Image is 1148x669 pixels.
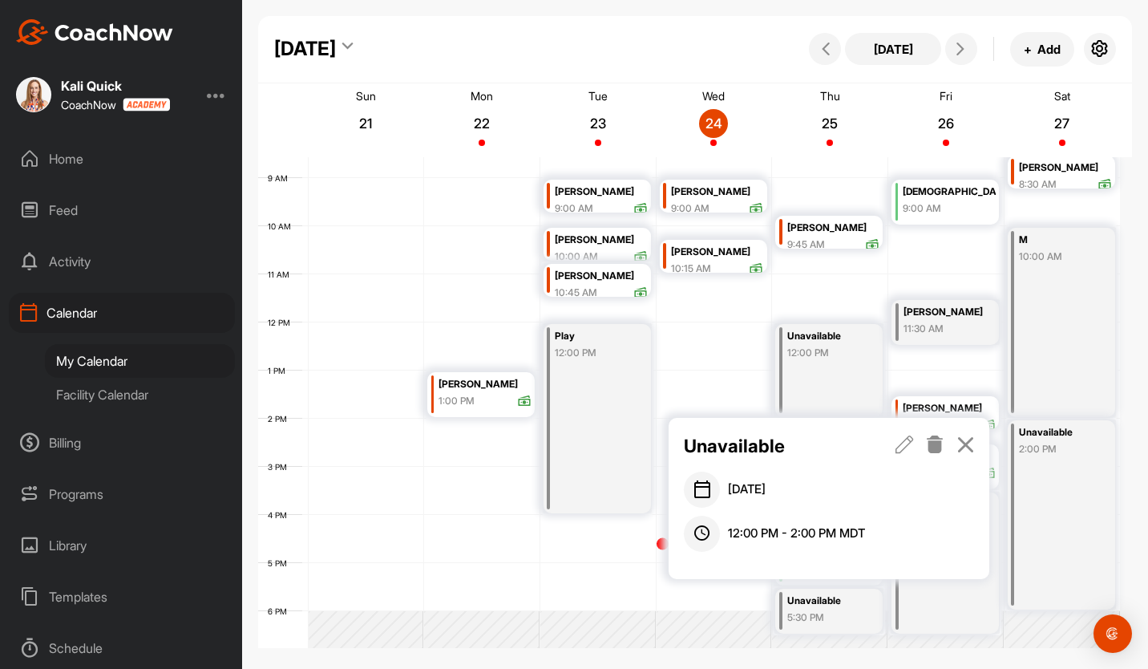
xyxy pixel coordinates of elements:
div: Unavailable [787,327,867,346]
p: 22 [467,116,496,132]
div: 5:30 PM [787,610,867,625]
div: 9:00 AM [671,201,709,216]
p: Sat [1054,89,1070,103]
div: [DEMOGRAPHIC_DATA] LINKS [903,183,995,201]
p: 21 [351,116,380,132]
img: CoachNow acadmey [123,98,170,111]
div: 2 PM [258,414,303,424]
div: [PERSON_NAME] [671,183,763,201]
p: 24 [699,116,728,132]
img: CoachNow [16,19,173,45]
a: September 25, 2025 [772,83,888,157]
div: 10:15 AM [671,262,711,276]
p: 27 [1048,116,1077,132]
div: [PERSON_NAME] [439,375,531,394]
div: 1:00 PM [439,394,475,408]
div: Home [9,139,235,179]
div: 9 AM [258,173,304,183]
div: Programs [9,474,235,514]
div: Unavailable [787,592,867,610]
div: 4 PM [258,510,303,520]
div: [PERSON_NAME] [555,183,647,201]
span: + [1024,41,1032,58]
div: [PERSON_NAME] [903,399,995,418]
p: Sun [356,89,376,103]
div: [PERSON_NAME] [787,219,879,237]
p: Mon [471,89,493,103]
div: 8:30 AM [1019,177,1057,192]
p: Thu [820,89,840,103]
div: 6 PM [258,606,303,616]
div: 1 PM [258,366,301,375]
div: [PERSON_NAME] [1019,159,1112,177]
div: 2:00 PM [1019,442,1100,456]
p: Fri [940,89,952,103]
div: 12:00 PM [787,346,867,360]
p: 25 [815,116,844,132]
div: [PERSON_NAME] [903,303,984,322]
div: Facility Calendar [45,378,235,412]
div: 3 PM [258,462,303,472]
p: Unavailable [684,432,864,460]
div: Templates [9,577,235,617]
a: September 23, 2025 [540,83,656,157]
div: Play [555,327,635,346]
div: Calendar [9,293,235,333]
div: 10 AM [258,221,307,231]
div: Feed [9,190,235,230]
div: Schedule [9,628,235,668]
div: 5 PM [258,558,303,568]
div: 10:45 AM [555,286,597,300]
a: September 22, 2025 [424,83,540,157]
div: 9:45 AM [787,237,825,252]
img: square_f83323a0b94dc7e0854e7c3b53950f19.jpg [16,77,51,112]
div: Library [9,525,235,566]
div: [PERSON_NAME] [555,231,647,249]
div: 10:00 AM [555,249,598,264]
div: 12:00 PM [555,346,635,360]
div: M [1019,231,1100,249]
div: 9:00 AM [555,201,593,216]
div: 10:00 AM [1019,249,1100,264]
a: September 21, 2025 [308,83,424,157]
div: Kali Quick [61,79,170,92]
div: 11 AM [258,270,305,279]
span: [DATE] [728,480,766,499]
a: September 27, 2025 [1004,83,1120,157]
div: 11:30 AM [903,322,984,336]
a: September 24, 2025 [656,83,772,157]
div: [PERSON_NAME] [671,243,763,262]
p: Wed [702,89,725,103]
div: [PERSON_NAME] [555,267,647,286]
div: 12 PM [258,318,306,327]
button: +Add [1010,32,1074,67]
div: Activity [9,241,235,282]
div: Billing [9,423,235,463]
p: 26 [932,116,960,132]
div: 9:00 AM [903,201,995,216]
button: [DATE] [845,33,941,65]
span: 12:00 PM - 2:00 PM MDT [728,525,865,543]
div: Open Intercom Messenger [1093,614,1132,653]
p: 23 [584,116,612,132]
div: [DATE] [274,34,336,63]
div: Unavailable [1019,424,1100,442]
a: September 26, 2025 [888,83,1004,157]
p: Tue [588,89,608,103]
div: My Calendar [45,344,235,378]
div: CoachNow [61,98,170,111]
